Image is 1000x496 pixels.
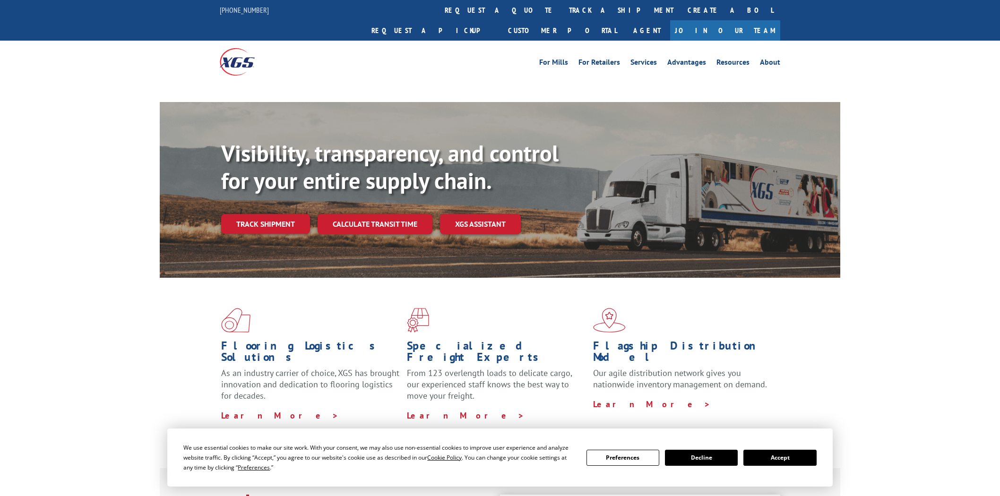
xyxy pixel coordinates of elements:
a: Advantages [667,59,706,69]
a: Learn More > [593,399,711,410]
a: Request a pickup [364,20,501,41]
span: Our agile distribution network gives you nationwide inventory management on demand. [593,368,767,390]
h1: Flagship Distribution Model [593,340,772,368]
div: We use essential cookies to make our site work. With your consent, we may also use non-essential ... [183,443,575,472]
a: Customer Portal [501,20,624,41]
a: About [760,59,780,69]
img: xgs-icon-focused-on-flooring-red [407,308,429,333]
h1: Flooring Logistics Solutions [221,340,400,368]
button: Accept [743,450,816,466]
a: Resources [716,59,750,69]
button: Decline [665,450,738,466]
a: Calculate transit time [318,214,432,234]
h1: Specialized Freight Experts [407,340,586,368]
a: For Mills [539,59,568,69]
a: Agent [624,20,670,41]
a: Learn More > [221,410,339,421]
a: Learn More > [407,410,525,421]
div: Cookie Consent Prompt [167,428,833,487]
button: Preferences [586,450,659,466]
a: XGS ASSISTANT [440,214,521,234]
a: Track shipment [221,214,310,234]
span: As an industry carrier of choice, XGS has brought innovation and dedication to flooring logistics... [221,368,399,401]
span: Cookie Policy [427,453,462,462]
a: For Retailers [578,59,620,69]
a: [PHONE_NUMBER] [220,5,269,15]
a: Join Our Team [670,20,780,41]
span: Preferences [238,463,270,471]
p: From 123 overlength loads to delicate cargo, our experienced staff knows the best way to move you... [407,368,586,410]
img: xgs-icon-total-supply-chain-intelligence-red [221,308,250,333]
a: Services [630,59,657,69]
b: Visibility, transparency, and control for your entire supply chain. [221,138,559,195]
img: xgs-icon-flagship-distribution-model-red [593,308,626,333]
